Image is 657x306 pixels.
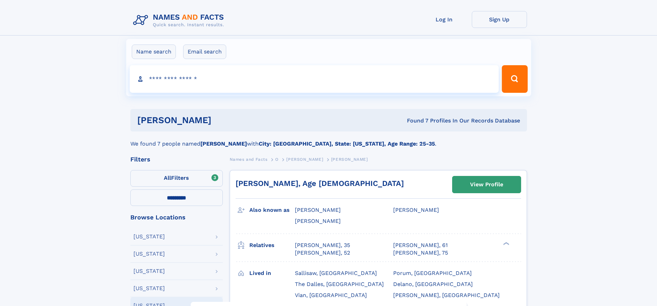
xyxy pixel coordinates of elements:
[130,65,499,93] input: search input
[393,207,439,213] span: [PERSON_NAME]
[393,281,473,287] span: Delano, [GEOGRAPHIC_DATA]
[249,204,295,216] h3: Also known as
[295,270,377,276] span: Sallisaw, [GEOGRAPHIC_DATA]
[393,270,472,276] span: Porum, [GEOGRAPHIC_DATA]
[331,157,368,162] span: [PERSON_NAME]
[393,292,500,298] span: [PERSON_NAME], [GEOGRAPHIC_DATA]
[295,218,341,224] span: [PERSON_NAME]
[164,175,171,181] span: All
[472,11,527,28] a: Sign Up
[309,117,520,125] div: Found 7 Profiles In Our Records Database
[393,241,448,249] a: [PERSON_NAME], 61
[130,131,527,148] div: We found 7 people named with .
[130,156,223,162] div: Filters
[501,241,510,246] div: ❯
[132,45,176,59] label: Name search
[130,214,223,220] div: Browse Locations
[130,170,223,187] label: Filters
[133,286,165,291] div: [US_STATE]
[249,239,295,251] h3: Relatives
[133,251,165,257] div: [US_STATE]
[275,157,279,162] span: O
[295,207,341,213] span: [PERSON_NAME]
[286,157,323,162] span: [PERSON_NAME]
[259,140,435,147] b: City: [GEOGRAPHIC_DATA], State: [US_STATE], Age Range: 25-35
[130,11,230,30] img: Logo Names and Facts
[393,249,448,257] a: [PERSON_NAME], 75
[183,45,226,59] label: Email search
[230,155,268,164] a: Names and Facts
[200,140,247,147] b: [PERSON_NAME]
[452,176,521,193] a: View Profile
[236,179,404,188] a: [PERSON_NAME], Age [DEMOGRAPHIC_DATA]
[502,65,527,93] button: Search Button
[295,292,367,298] span: Vian, [GEOGRAPHIC_DATA]
[133,234,165,239] div: [US_STATE]
[470,177,503,193] div: View Profile
[295,241,350,249] a: [PERSON_NAME], 35
[295,249,350,257] a: [PERSON_NAME], 52
[286,155,323,164] a: [PERSON_NAME]
[137,116,309,125] h1: [PERSON_NAME]
[275,155,279,164] a: O
[133,268,165,274] div: [US_STATE]
[249,267,295,279] h3: Lived in
[295,281,384,287] span: The Dalles, [GEOGRAPHIC_DATA]
[417,11,472,28] a: Log In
